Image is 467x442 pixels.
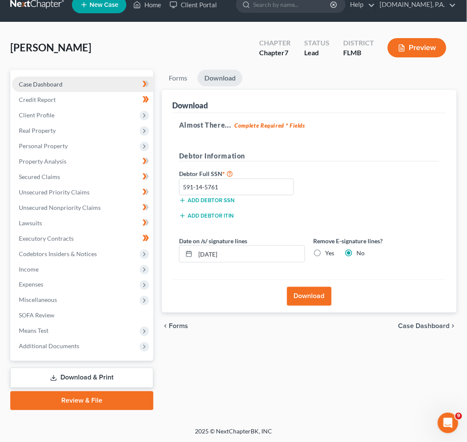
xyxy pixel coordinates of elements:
div: Lead [304,48,329,58]
span: 7 [284,48,288,57]
img: Profile image for Lindsey [84,14,101,31]
div: Send us a message [18,108,143,117]
span: Secured Claims [19,173,60,180]
label: Debtor Full SSN [175,168,309,179]
span: Lawsuits [19,219,42,227]
span: Case Dashboard [19,81,63,88]
a: Review & File [10,391,153,410]
img: Profile image for Emma [117,14,134,31]
button: Messages [57,267,114,302]
div: We typically reply in a few hours [18,117,143,126]
span: [PERSON_NAME] [10,41,91,54]
a: Secured Claims [12,169,153,185]
span: Income [19,266,39,273]
button: Preview [388,38,446,57]
a: Unsecured Priority Claims [12,185,153,200]
img: Profile image for Katie [100,14,117,31]
div: FLMB [343,48,374,58]
div: Import and Export Claims [12,218,159,234]
strong: Complete Required * Fields [235,122,305,129]
div: Attorney's Disclosure of Compensation [18,165,144,174]
span: Real Property [19,127,56,134]
span: Codebtors Insiders & Notices [19,250,97,257]
span: Help [136,289,150,295]
a: Forms [162,70,194,87]
h5: Debtor Information [179,151,440,161]
p: Hi there! [17,61,154,75]
span: 9 [455,413,462,420]
button: Search for help [12,141,159,158]
span: Executory Contracts [19,235,74,242]
div: Chapter [259,38,290,48]
div: Close [147,14,163,29]
div: Amendments [18,206,144,215]
label: Yes [326,249,335,257]
a: Property Analysis [12,154,153,169]
span: Additional Documents [19,343,79,350]
span: Case Dashboard [398,323,450,330]
div: Statement of Financial Affairs - Payments Made in the Last 90 days [18,181,144,199]
button: Help [114,267,171,302]
div: Download [172,100,208,110]
h5: Almost There... [179,120,440,130]
i: chevron_left [162,323,169,330]
button: Add debtor SSN [179,197,234,204]
span: Personal Property [19,142,68,149]
span: New Case [90,2,118,8]
a: Credit Report [12,92,153,108]
span: Home [19,289,38,295]
span: Credit Report [19,96,56,103]
span: Means Test [19,327,48,334]
img: logo [17,19,67,27]
a: Download [198,70,242,87]
span: Unsecured Nonpriority Claims [19,204,101,211]
label: No [357,249,365,257]
a: Case Dashboard [12,77,153,92]
div: Statement of Financial Affairs - Payments Made in the Last 90 days [12,178,159,203]
span: Miscellaneous [19,296,57,304]
button: chevron_left Forms [162,323,200,330]
div: Import and Export Claims [18,222,144,231]
a: Download & Print [10,368,153,388]
i: chevron_right [450,323,457,330]
span: Search for help [18,146,69,155]
label: Remove E-signature lines? [314,236,440,245]
a: Unsecured Nonpriority Claims [12,200,153,215]
div: Chapter [259,48,290,58]
span: Forms [169,323,188,330]
div: Send us a messageWe typically reply in a few hours [9,101,163,133]
input: MM/DD/YYYY [195,246,305,262]
button: Download [287,287,332,306]
div: District [343,38,374,48]
span: Client Profile [19,111,54,119]
label: Date on /s/ signature lines [179,236,247,245]
a: Executory Contracts [12,231,153,246]
span: Property Analysis [19,158,66,165]
input: XXX-XX-XXXX [179,179,294,196]
a: SOFA Review [12,308,153,323]
span: Unsecured Priority Claims [19,188,90,196]
iframe: Intercom live chat [438,413,458,433]
a: Case Dashboard chevron_right [398,323,457,330]
span: Messages [71,289,101,295]
div: Status [304,38,329,48]
span: SOFA Review [19,312,54,319]
div: Amendments [12,203,159,218]
div: Attorney's Disclosure of Compensation [12,162,159,178]
p: How can we help? [17,75,154,90]
button: Add debtor ITIN [179,212,233,219]
a: Lawsuits [12,215,153,231]
span: Expenses [19,281,43,288]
